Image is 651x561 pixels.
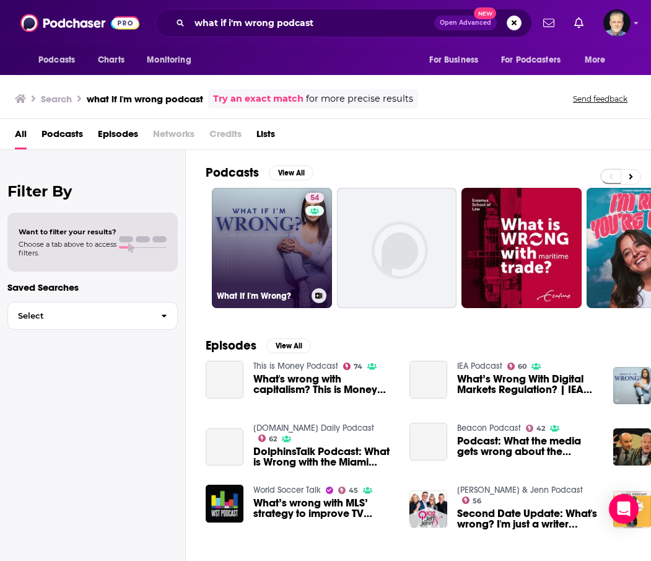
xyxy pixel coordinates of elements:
[8,312,151,320] span: Select
[409,423,447,461] a: Podcast: What the media gets wrong about the Maine immigrant experience
[253,374,395,395] a: What's wrong with capitalism? This is Money podcast
[576,48,621,72] button: open menu
[603,9,631,37] img: User Profile
[190,13,434,33] input: Search podcasts, credits, & more...
[206,165,259,180] h2: Podcasts
[457,374,598,395] a: What’s Wrong With Digital Markets Regulation? | IEA Podcast
[90,48,132,72] a: Charts
[306,92,413,106] span: for more precise results
[462,497,482,504] a: 56
[209,124,242,149] span: Credits
[269,436,277,442] span: 62
[613,491,651,529] img: WHAT IS RIGHT AND WHAT IS WRONG | Ep 21| Yours Positively | Tamil self-help &Mental wellness Podcast
[153,124,194,149] span: Networks
[206,485,243,523] img: What’s wrong with MLS’ strategy to improve TV ratings: World Soccer Talk Podcast
[217,291,307,301] h3: What If I'm Wrong?
[147,51,191,69] span: Monitoring
[457,485,583,495] a: Jeff & Jenn Podcast
[253,446,395,467] a: DolphinsTalk Podcast: What is Wrong with the Miami Dolphins?
[585,51,606,69] span: More
[15,124,27,149] a: All
[457,423,521,433] a: Beacon Podcast
[457,436,598,457] span: Podcast: What the media gets wrong about the [US_STATE] immigrant experience
[493,48,579,72] button: open menu
[206,338,311,353] a: EpisodesView All
[19,227,116,236] span: Want to filter your results?
[266,338,311,353] button: View All
[213,92,304,106] a: Try an exact match
[569,94,631,104] button: Send feedback
[613,367,651,405] img: Welcome to What If I'm Wrong? launching March 10th!
[98,124,138,149] a: Episodes
[474,7,496,19] span: New
[206,165,313,180] a: PodcastsView All
[609,494,639,524] div: Open Intercom Messenger
[7,182,178,200] h2: Filter By
[41,93,72,105] h3: Search
[269,166,313,180] button: View All
[305,193,324,203] a: 54
[343,363,363,370] a: 74
[409,361,447,399] a: What’s Wrong With Digital Markets Regulation? | IEA Podcast
[7,302,178,330] button: Select
[603,9,631,37] button: Show profile menu
[434,15,497,30] button: Open AdvancedNew
[30,48,91,72] button: open menu
[206,428,243,466] a: DolphinsTalk Podcast: What is Wrong with the Miami Dolphins?
[7,281,178,293] p: Saved Searches
[507,363,527,370] a: 60
[253,423,374,433] a: DolphinsTalk.com Daily Podcast
[429,51,478,69] span: For Business
[253,485,321,495] a: World Soccer Talk
[501,51,561,69] span: For Podcasters
[20,11,139,35] img: Podchaser - Follow, Share and Rate Podcasts
[338,487,359,494] a: 45
[349,488,358,493] span: 45
[457,508,598,529] a: Second Date Update: What's wrong? I'm just a writer...
[310,192,319,205] span: 54
[538,12,559,33] a: Show notifications dropdown
[253,361,338,371] a: This is Money Podcast
[457,361,502,371] a: IEA Podcast
[212,188,332,308] a: 54What If I'm Wrong?
[440,20,491,26] span: Open Advanced
[206,361,243,399] a: What's wrong with capitalism? This is Money podcast
[473,498,481,504] span: 56
[256,124,275,149] a: Lists
[87,93,203,105] h3: what if i'm wrong podcast
[253,498,395,519] a: What’s wrong with MLS’ strategy to improve TV ratings: World Soccer Talk Podcast
[536,426,545,431] span: 42
[206,338,256,353] h2: Episodes
[569,12,588,33] a: Show notifications dropdown
[138,48,207,72] button: open menu
[457,436,598,457] a: Podcast: What the media gets wrong about the Maine immigrant experience
[409,490,447,528] img: Second Date Update: What's wrong? I'm just a writer...
[526,425,546,432] a: 42
[19,240,116,257] span: Choose a tab above to access filters.
[155,9,532,37] div: Search podcasts, credits, & more...
[98,51,125,69] span: Charts
[42,124,83,149] a: Podcasts
[518,364,526,369] span: 60
[613,428,651,466] img: Ep 216 | What You Know About Money Is All Wrong | The Glenn Beck Podcast
[603,9,631,37] span: Logged in as JonesLiterary
[38,51,75,69] span: Podcasts
[354,364,362,369] span: 74
[421,48,494,72] button: open menu
[258,435,277,442] a: 62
